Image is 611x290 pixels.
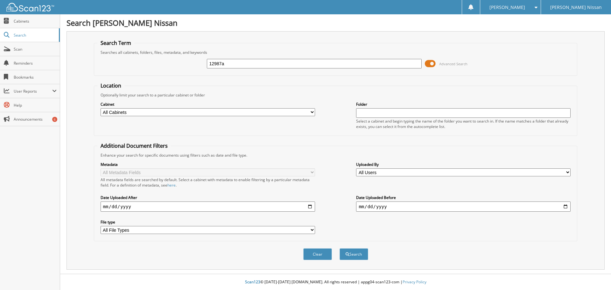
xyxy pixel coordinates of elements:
legend: Search Term [97,39,134,46]
label: Date Uploaded Before [356,195,571,200]
label: Date Uploaded After [101,195,315,200]
label: File type [101,219,315,225]
span: User Reports [14,88,52,94]
div: 6 [52,117,57,122]
legend: Location [97,82,124,89]
a: here [167,182,176,188]
span: [PERSON_NAME] Nissan [550,5,602,9]
input: end [356,202,571,212]
div: © [DATE]-[DATE] [DOMAIN_NAME]. All rights reserved | appg04-scan123-com | [60,274,611,290]
span: Bookmarks [14,74,57,80]
div: Searches all cabinets, folders, files, metadata, and keywords [97,50,574,55]
span: Reminders [14,60,57,66]
div: Select a cabinet and begin typing the name of the folder you want to search in. If the name match... [356,118,571,129]
span: Cabinets [14,18,57,24]
span: Announcements [14,117,57,122]
span: Advanced Search [439,61,467,66]
div: All metadata fields are searched by default. Select a cabinet with metadata to enable filtering b... [101,177,315,188]
div: Optionally limit your search to a particular cabinet or folder [97,92,574,98]
legend: Additional Document Filters [97,142,171,149]
label: Uploaded By [356,162,571,167]
label: Metadata [101,162,315,167]
label: Cabinet [101,102,315,107]
span: [PERSON_NAME] [489,5,525,9]
button: Search [340,248,368,260]
span: Scan123 [245,279,260,285]
span: Search [14,32,56,38]
label: Folder [356,102,571,107]
div: Enhance your search for specific documents using filters such as date and file type. [97,152,574,158]
img: scan123-logo-white.svg [6,3,54,11]
button: Clear [303,248,332,260]
iframe: Chat Widget [579,259,611,290]
span: Help [14,103,57,108]
a: Privacy Policy [403,279,426,285]
h1: Search [PERSON_NAME] Nissan [67,18,605,28]
span: Scan [14,46,57,52]
input: start [101,202,315,212]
